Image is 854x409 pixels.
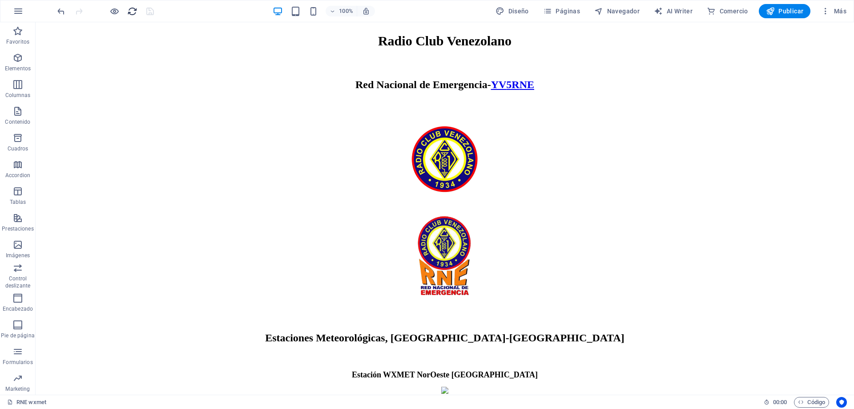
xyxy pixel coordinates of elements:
[543,7,580,16] span: Páginas
[1,332,34,339] p: Pie de página
[764,397,787,408] h6: Tiempo de la sesión
[10,198,26,206] p: Tablas
[2,225,33,232] p: Prestaciones
[773,397,787,408] span: 00 00
[5,118,30,126] p: Contenido
[818,4,850,18] button: Más
[8,145,28,152] p: Cuadros
[779,399,781,405] span: :
[326,6,357,16] button: 100%
[836,397,847,408] button: Usercentrics
[5,385,30,393] p: Marketing
[339,6,353,16] h6: 100%
[7,397,46,408] a: Haz clic para cancelar la selección y doble clic para abrir páginas
[495,7,529,16] span: Diseño
[492,4,532,18] button: Diseño
[759,4,811,18] button: Publicar
[821,7,846,16] span: Más
[3,359,32,366] p: Formularios
[594,7,640,16] span: Navegador
[6,38,29,45] p: Favoritos
[5,92,31,99] p: Columnas
[703,4,752,18] button: Comercio
[798,397,825,408] span: Código
[766,7,804,16] span: Publicar
[654,7,693,16] span: AI Writer
[540,4,584,18] button: Páginas
[56,6,66,16] i: Deshacer: Cambiar páginas (Ctrl+Z)
[6,252,30,259] p: Imágenes
[56,6,66,16] button: undo
[362,7,370,15] i: Al redimensionar, ajustar el nivel de zoom automáticamente para ajustarse al dispositivo elegido.
[650,4,696,18] button: AI Writer
[3,305,33,312] p: Encabezado
[5,65,31,72] p: Elementos
[5,172,30,179] p: Accordion
[707,7,748,16] span: Comercio
[591,4,643,18] button: Navegador
[127,6,137,16] button: reload
[794,397,829,408] button: Código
